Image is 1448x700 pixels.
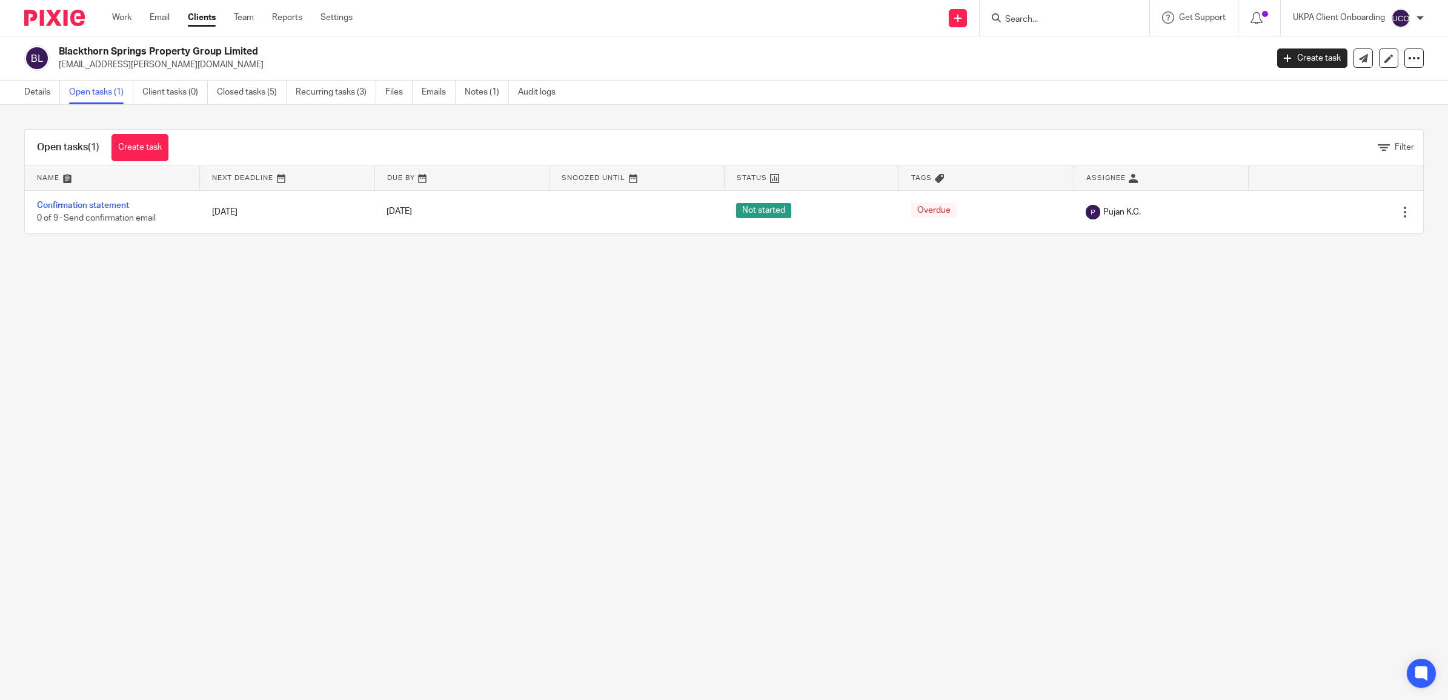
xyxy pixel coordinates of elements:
a: Files [385,81,413,104]
span: Status [737,175,767,181]
a: Client tasks (0) [142,81,208,104]
a: Email [150,12,170,24]
span: Get Support [1179,13,1226,22]
span: (1) [88,142,99,152]
span: Filter [1395,143,1414,152]
h2: Blackthorn Springs Property Group Limited [59,45,1019,58]
span: Snoozed Until [562,175,625,181]
span: 0 of 9 · Send confirmation email [37,214,156,222]
p: UKPA Client Onboarding [1293,12,1385,24]
a: Open tasks (1) [69,81,133,104]
img: Pixie [24,10,85,26]
input: Search [1004,15,1113,25]
img: svg%3E [1086,205,1100,219]
a: Confirmation statement [37,201,129,210]
img: svg%3E [24,45,50,71]
a: Work [112,12,131,24]
a: Audit logs [518,81,565,104]
a: Notes (1) [465,81,509,104]
p: [EMAIL_ADDRESS][PERSON_NAME][DOMAIN_NAME] [59,59,1259,71]
a: Recurring tasks (3) [296,81,376,104]
a: Clients [188,12,216,24]
img: svg%3E [1391,8,1410,28]
span: Overdue [911,203,957,218]
span: Pujan K.C. [1103,206,1141,218]
span: Not started [736,203,791,218]
a: Closed tasks (5) [217,81,287,104]
a: Details [24,81,60,104]
a: Reports [272,12,302,24]
span: Tags [911,175,932,181]
a: Emails [422,81,456,104]
a: Team [234,12,254,24]
h1: Open tasks [37,141,99,154]
td: [DATE] [200,190,375,233]
a: Create task [111,134,168,161]
span: [DATE] [387,208,412,216]
a: Create task [1277,48,1347,68]
a: Settings [320,12,353,24]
